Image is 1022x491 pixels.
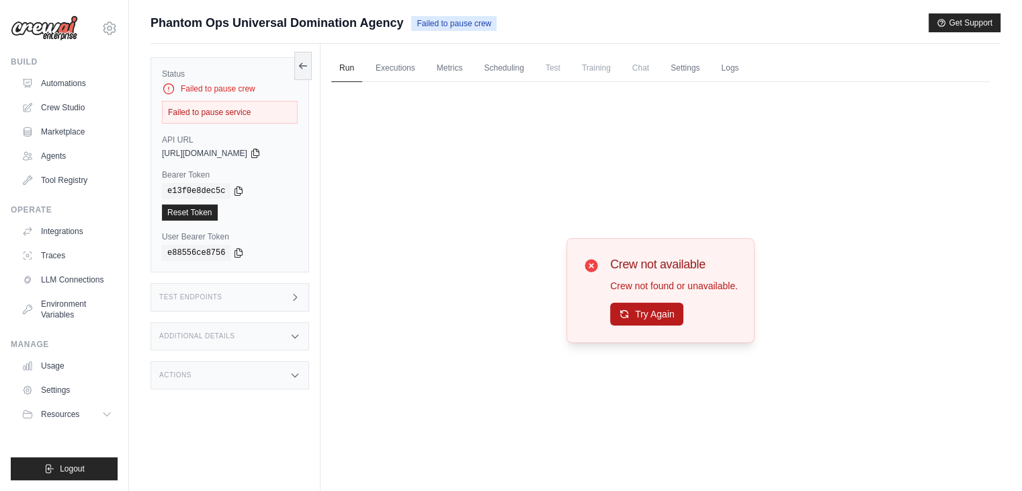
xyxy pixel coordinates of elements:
[11,339,118,350] div: Manage
[159,371,191,379] h3: Actions
[16,293,118,326] a: Environment Variables
[11,15,78,41] img: Logo
[538,54,568,81] span: Test
[11,56,118,67] div: Build
[713,54,747,83] a: Logs
[16,269,118,291] a: LLM Connections
[60,463,85,474] span: Logout
[411,16,497,31] span: Failed to pause crew
[162,169,298,180] label: Bearer Token
[16,145,118,167] a: Agents
[574,54,619,81] span: Training is not available until the deployment is complete
[610,303,683,326] button: Try Again
[624,54,657,81] span: Chat is not available until the deployment is complete
[11,457,118,480] button: Logout
[11,204,118,215] div: Operate
[16,404,118,425] button: Resources
[955,426,1022,491] iframe: Chat Widget
[162,183,230,199] code: e13f0e8dec5c
[16,73,118,94] a: Automations
[162,82,298,96] div: Failed to pause crew
[429,54,471,83] a: Metrics
[331,54,362,83] a: Run
[162,69,298,79] label: Status
[41,409,79,420] span: Resources
[151,13,403,32] span: Phantom Ops Universal Domination Agency
[16,379,118,401] a: Settings
[368,54,423,83] a: Executions
[16,169,118,191] a: Tool Registry
[16,121,118,143] a: Marketplace
[162,148,247,159] span: [URL][DOMAIN_NAME]
[159,332,235,340] h3: Additional Details
[610,255,738,274] h3: Crew not available
[476,54,531,83] a: Scheduling
[159,293,222,301] h3: Test Endpoints
[610,279,738,293] p: Crew not found or unavailable.
[16,245,118,266] a: Traces
[162,245,230,261] code: e88556ce8756
[929,13,1000,32] button: Get Support
[162,135,298,145] label: API URL
[162,101,298,124] div: Failed to pause service
[16,97,118,118] a: Crew Studio
[16,221,118,242] a: Integrations
[162,231,298,242] label: User Bearer Token
[162,204,218,221] a: Reset Token
[663,54,708,83] a: Settings
[16,355,118,377] a: Usage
